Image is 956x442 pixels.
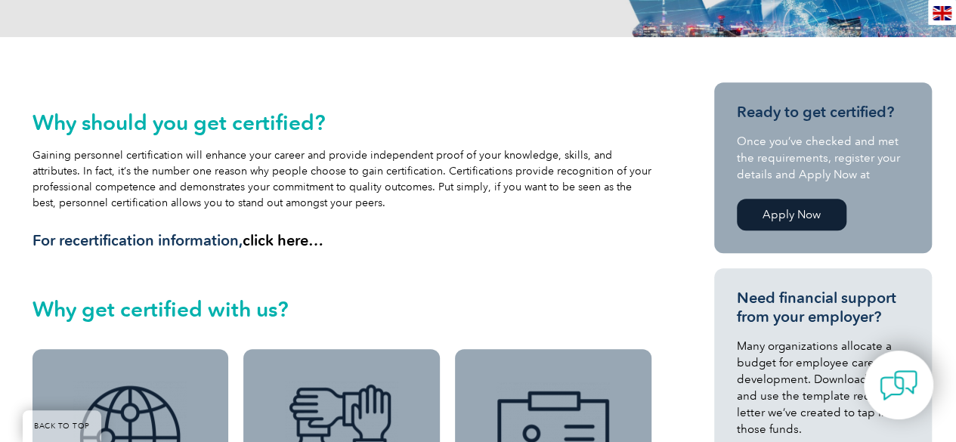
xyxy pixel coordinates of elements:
h2: Why get certified with us? [32,297,652,321]
a: Apply Now [737,199,846,230]
img: contact-chat.png [880,366,917,404]
a: click here… [243,231,323,249]
p: Many organizations allocate a budget for employee career development. Download, modify and use th... [737,338,909,437]
p: Once you’ve checked and met the requirements, register your details and Apply Now at [737,133,909,183]
a: BACK TO TOP [23,410,101,442]
h2: Why should you get certified? [32,110,652,134]
img: en [933,6,951,20]
h3: Need financial support from your employer? [737,289,909,326]
h3: Ready to get certified? [737,103,909,122]
h3: For recertification information, [32,231,652,250]
div: Gaining personnel certification will enhance your career and provide independent proof of your kn... [32,110,652,250]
